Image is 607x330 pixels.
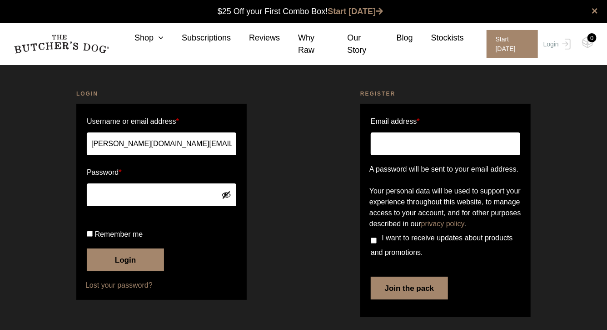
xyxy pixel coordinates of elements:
input: I want to receive updates about products and promotions. [371,238,377,244]
a: privacy policy [421,220,464,228]
a: Blog [378,32,413,44]
button: Join the pack [371,277,448,300]
h2: Register [360,89,531,98]
a: Login [541,30,571,58]
a: Start [DATE] [328,7,383,16]
input: Remember me [87,231,93,237]
a: Reviews [231,32,280,44]
label: Username or email address [87,114,236,129]
span: Start [DATE] [487,30,538,58]
label: Email address [371,114,420,129]
button: Login [87,249,164,271]
span: I want to receive updates about products and promotions. [371,234,513,256]
h2: Login [76,89,247,98]
div: 0 [587,33,597,42]
p: Your personal data will be used to support your experience throughout this website, to manage acc... [369,186,522,229]
span: Remember me [95,230,143,238]
a: Stockists [413,32,464,44]
a: Start [DATE] [478,30,541,58]
a: close [592,5,598,16]
a: Lost your password? [85,280,238,291]
a: Why Raw [280,32,329,56]
a: Shop [116,32,164,44]
a: Subscriptions [164,32,231,44]
p: A password will be sent to your email address. [369,164,522,175]
a: Our Story [329,32,378,56]
img: TBD_Cart-Empty.png [582,36,593,48]
label: Password [87,165,236,180]
button: Show password [221,190,231,200]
